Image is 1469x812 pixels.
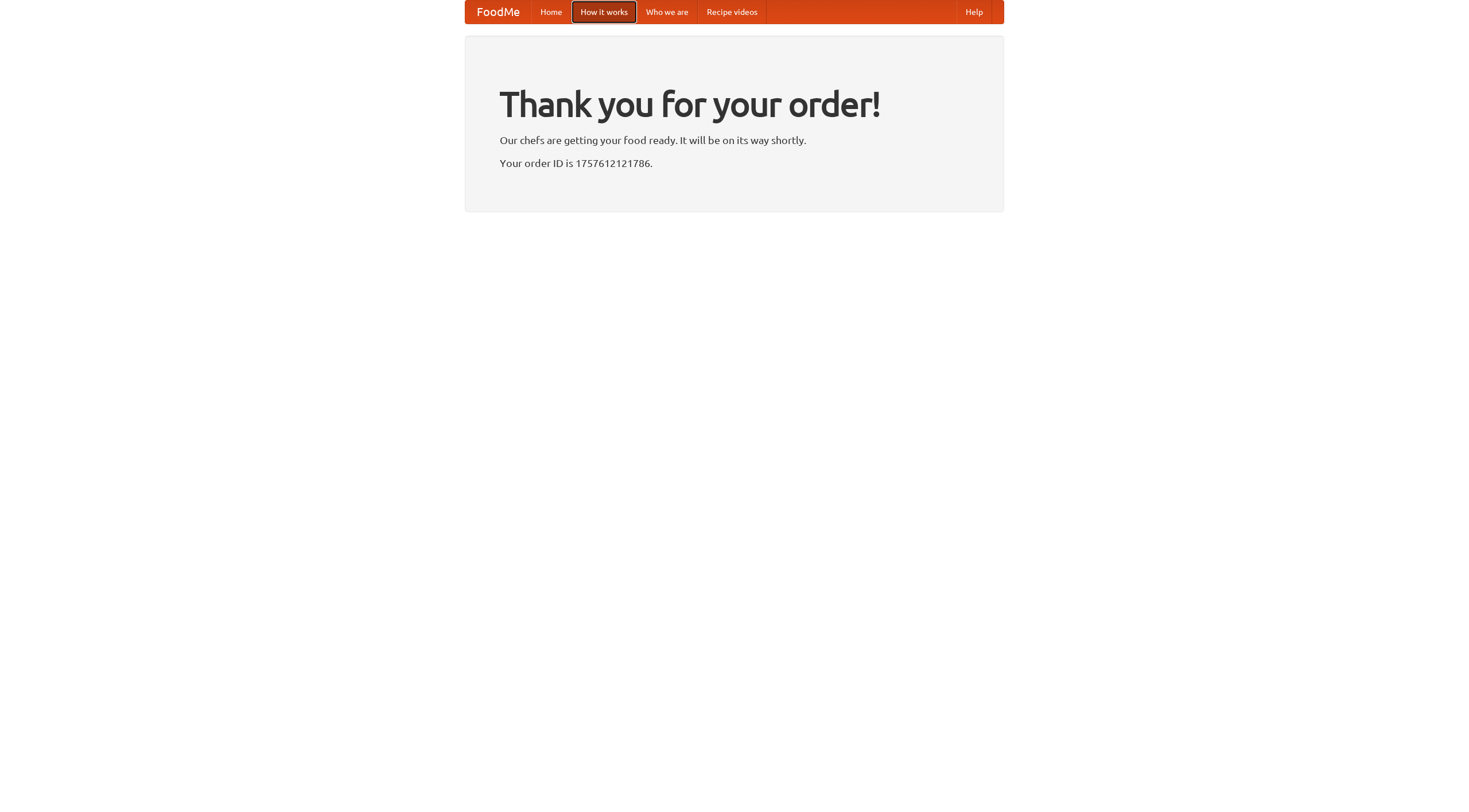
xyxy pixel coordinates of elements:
[531,1,572,24] a: Home
[637,1,698,24] a: Who we are
[500,131,969,149] p: Our chefs are getting your food ready. It will be on its way shortly.
[500,76,969,131] h1: Thank you for your order!
[500,154,969,172] p: Your order ID is 1757612121786.
[465,1,531,24] a: FoodMe
[698,1,767,24] a: Recipe videos
[957,1,992,24] a: Help
[572,1,637,24] a: How it works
